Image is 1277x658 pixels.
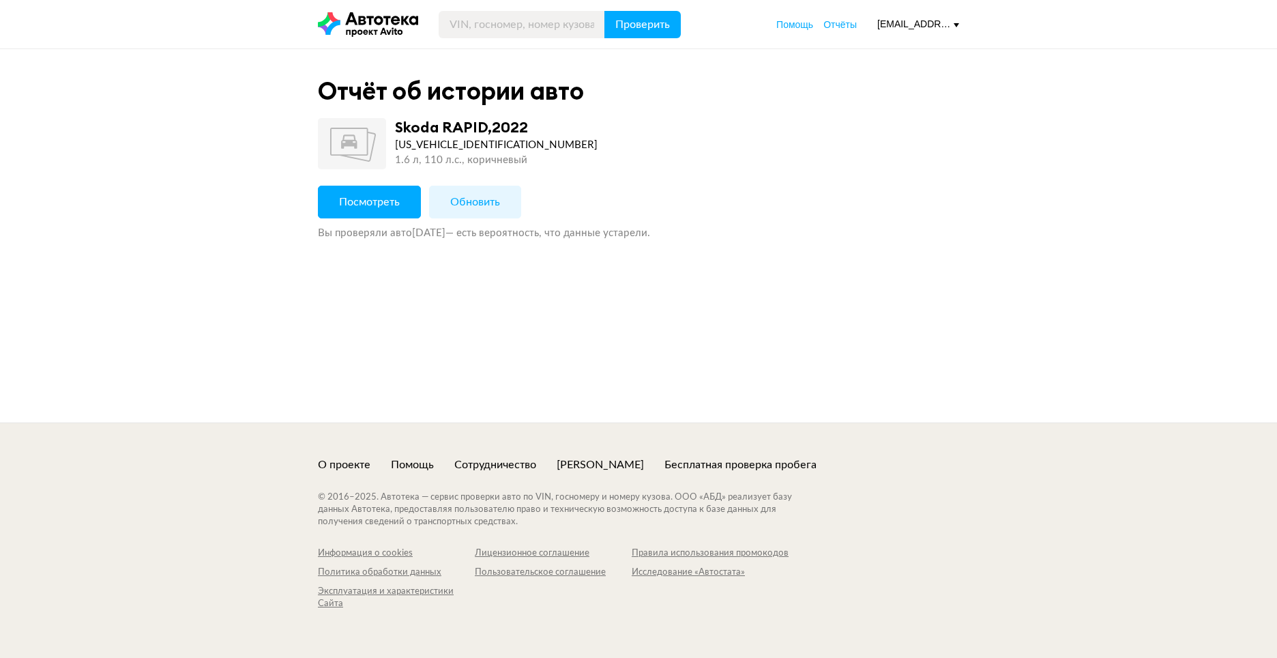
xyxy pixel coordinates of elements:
a: Политика обработки данных [318,567,475,579]
div: Skoda RAPID , 2022 [395,118,528,136]
a: О проекте [318,457,370,472]
span: Посмотреть [339,197,400,208]
div: [US_VEHICLE_IDENTIFICATION_NUMBER] [395,138,598,153]
button: Посмотреть [318,186,421,218]
a: Отчёты [823,18,857,31]
a: Помощь [776,18,813,31]
a: Исследование «Автостата» [632,567,789,579]
span: Помощь [776,19,813,30]
a: Информация о cookies [318,547,475,560]
button: Проверить [604,11,681,38]
button: Обновить [429,186,521,218]
div: Отчёт об истории авто [318,76,584,106]
a: Правила использования промокодов [632,547,789,560]
a: Сотрудничество [454,457,536,472]
a: Эксплуатация и характеристики Сайта [318,586,475,610]
span: Обновить [450,197,500,208]
div: [EMAIL_ADDRESS][DOMAIN_NAME] [877,18,959,31]
div: Вы проверяли авто [DATE] — есть вероятность, что данные устарели. [318,227,959,240]
span: Отчёты [823,19,857,30]
div: 1.6 л, 110 л.c., коричневый [395,153,598,168]
a: Пользовательское соглашение [475,567,632,579]
a: Лицензионное соглашение [475,547,632,560]
a: Бесплатная проверка пробега [664,457,817,472]
a: [PERSON_NAME] [557,457,644,472]
div: © 2016– 2025 . Автотека — сервис проверки авто по VIN, госномеру и номеру кузова. ООО «АБД» реали... [318,491,819,528]
input: VIN, госномер, номер кузова [439,11,605,38]
a: Помощь [391,457,434,472]
span: Проверить [615,19,670,30]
